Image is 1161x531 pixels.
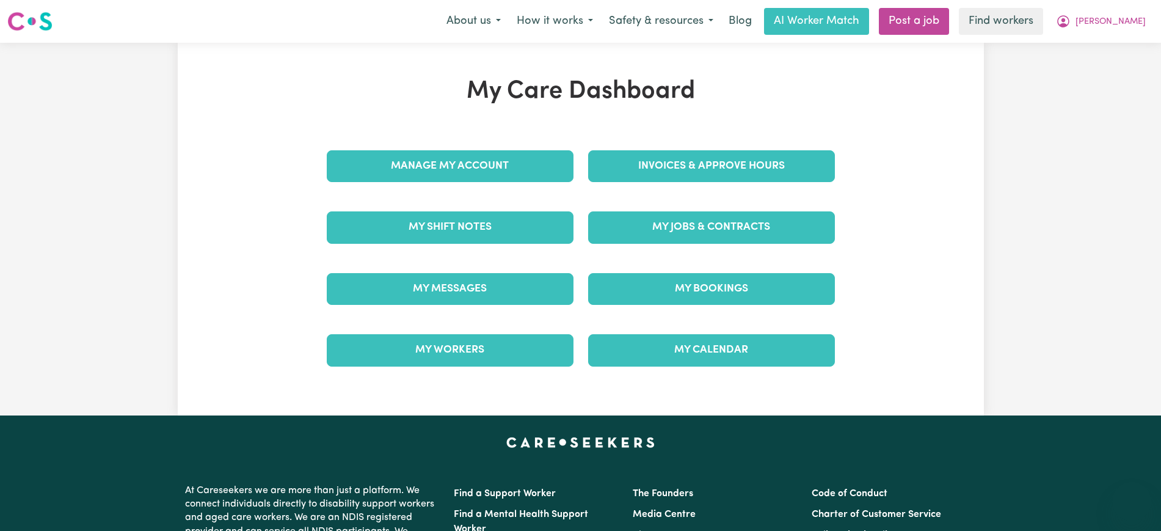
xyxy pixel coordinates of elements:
[327,211,573,243] a: My Shift Notes
[633,510,696,519] a: Media Centre
[812,489,887,499] a: Code of Conduct
[327,150,573,182] a: Manage My Account
[7,7,53,35] a: Careseekers logo
[506,438,655,447] a: Careseekers home page
[601,9,721,34] button: Safety & resources
[439,9,509,34] button: About us
[454,489,556,499] a: Find a Support Worker
[812,510,941,519] a: Charter of Customer Service
[1048,9,1154,34] button: My Account
[588,150,835,182] a: Invoices & Approve Hours
[588,334,835,366] a: My Calendar
[1075,15,1146,29] span: [PERSON_NAME]
[588,273,835,305] a: My Bookings
[327,273,573,305] a: My Messages
[588,211,835,243] a: My Jobs & Contracts
[959,8,1043,35] a: Find workers
[327,334,573,366] a: My Workers
[721,8,759,35] a: Blog
[879,8,949,35] a: Post a job
[1112,482,1151,521] iframe: Button to launch messaging window
[633,489,693,499] a: The Founders
[509,9,601,34] button: How it works
[7,10,53,32] img: Careseekers logo
[319,77,842,106] h1: My Care Dashboard
[764,8,869,35] a: AI Worker Match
